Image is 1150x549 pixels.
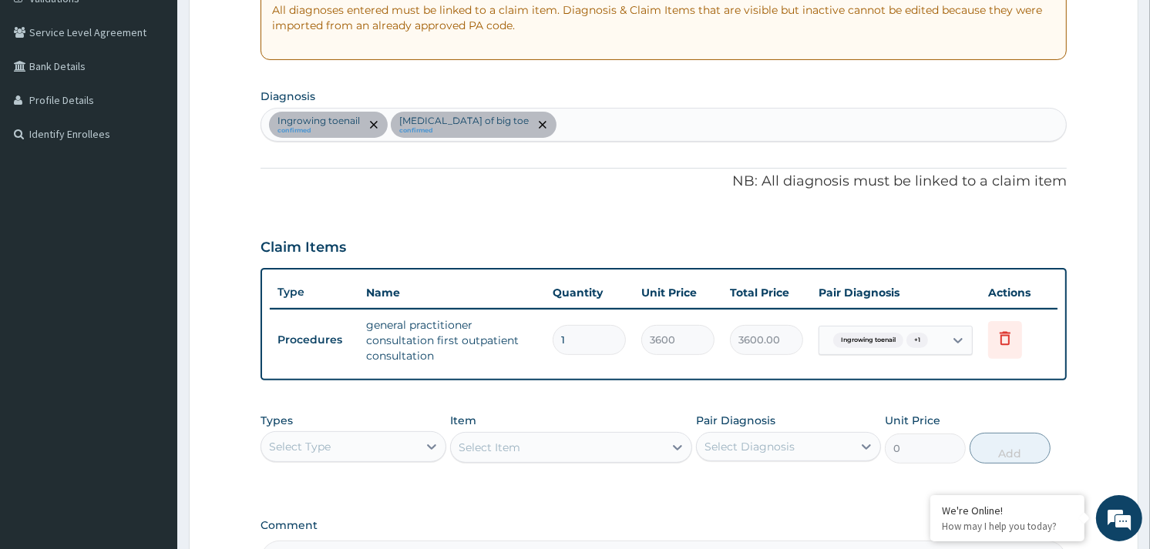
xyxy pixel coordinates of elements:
[358,277,545,308] th: Name
[722,277,811,308] th: Total Price
[261,89,315,104] label: Diagnosis
[270,326,358,354] td: Procedures
[885,413,940,428] label: Unit Price
[277,127,360,135] small: confirmed
[545,277,634,308] th: Quantity
[253,8,290,45] div: Minimize live chat window
[29,77,62,115] img: d_794563401_company_1708531726252_794563401
[906,333,928,348] span: + 1
[261,414,293,427] label: Types
[270,278,358,306] th: Type
[358,310,545,371] td: general practitioner consultation first outpatient consultation
[261,172,1067,192] p: NB: All diagnosis must be linked to a claim item
[704,439,795,454] div: Select Diagnosis
[261,239,346,256] h3: Claim Items
[942,520,1073,533] p: How may I help you today?
[942,504,1073,517] div: We're Online!
[261,519,1067,532] label: Comment
[8,377,294,430] textarea: Type your message and hit 'Enter'
[450,413,476,428] label: Item
[89,172,213,327] span: We're online!
[970,433,1051,464] button: Add
[696,413,775,428] label: Pair Diagnosis
[536,118,550,132] span: remove selection option
[980,277,1058,308] th: Actions
[277,115,360,127] p: Ingrowing toenail
[811,277,980,308] th: Pair Diagnosis
[399,115,529,127] p: [MEDICAL_DATA] of big toe
[634,277,722,308] th: Unit Price
[80,86,259,106] div: Chat with us now
[367,118,381,132] span: remove selection option
[399,127,529,135] small: confirmed
[269,439,331,454] div: Select Type
[272,2,1055,33] p: All diagnoses entered must be linked to a claim item. Diagnosis & Claim Items that are visible bu...
[833,333,903,348] span: Ingrowing toenail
